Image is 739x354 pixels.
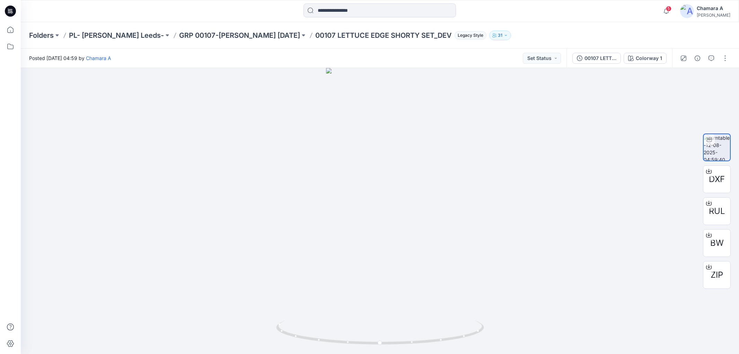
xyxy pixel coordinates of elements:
img: avatar [680,4,694,18]
div: 00107 LETTUCE EDGE SHORTY SET_DEV [584,54,616,62]
button: Colorway 1 [624,53,667,64]
span: Posted [DATE] 04:59 by [29,54,111,62]
img: turntable-12-08-2025-04:59:40 [704,134,730,161]
p: 31 [498,32,502,39]
span: RUL [709,205,725,217]
div: Colorway 1 [636,54,662,62]
a: Folders [29,31,54,40]
button: 31 [489,31,511,40]
span: BW [710,237,724,249]
button: 00107 LETTUCE EDGE SHORTY SET_DEV [572,53,621,64]
a: GRP 00107-[PERSON_NAME] [DATE] [179,31,300,40]
a: PL- [PERSON_NAME] Leeds- [69,31,164,40]
span: 5 [666,6,671,11]
button: Legacy Style [452,31,486,40]
div: Chamara A [697,4,730,12]
span: ZIP [711,269,723,281]
a: Chamara A [86,55,111,61]
p: 00107 LETTUCE EDGE SHORTY SET_DEV [315,31,452,40]
span: Legacy Style [455,31,486,40]
span: DXF [709,173,725,185]
button: Details [692,53,703,64]
div: [PERSON_NAME] [697,12,730,18]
